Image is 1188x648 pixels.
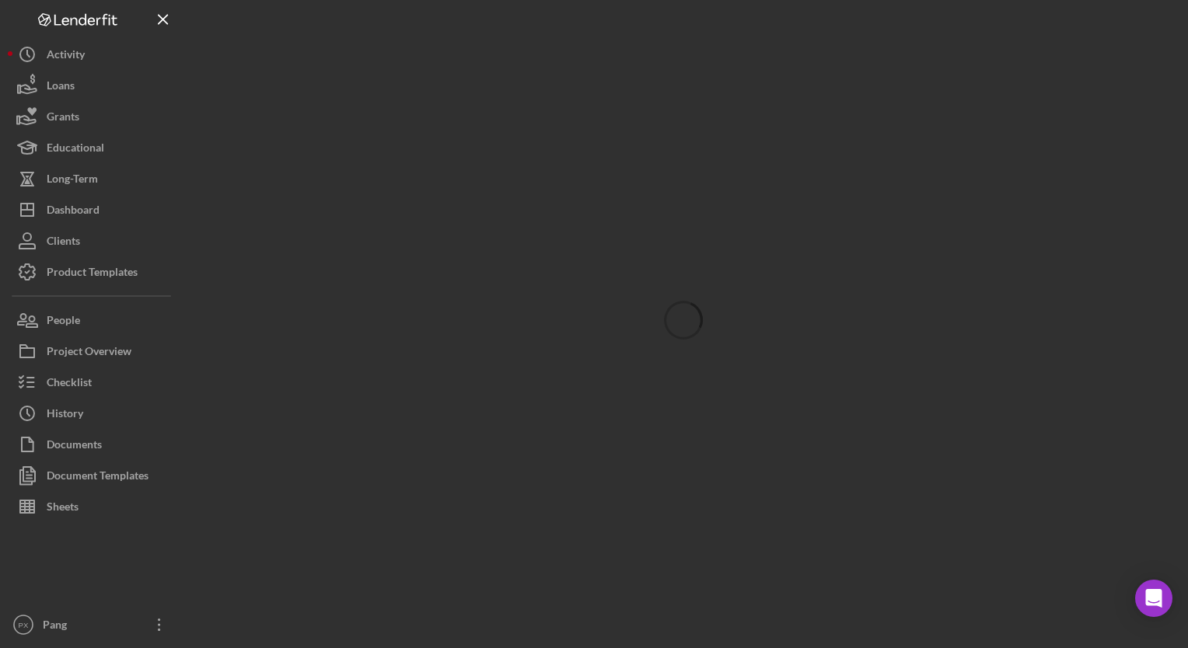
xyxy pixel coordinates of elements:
[1135,580,1172,617] div: Open Intercom Messenger
[47,194,100,229] div: Dashboard
[8,305,179,336] button: People
[47,491,79,526] div: Sheets
[8,39,179,70] button: Activity
[47,256,138,291] div: Product Templates
[47,305,80,340] div: People
[8,70,179,101] button: Loans
[47,429,102,464] div: Documents
[8,225,179,256] button: Clients
[47,398,83,433] div: History
[8,336,179,367] button: Project Overview
[8,194,179,225] button: Dashboard
[47,163,98,198] div: Long-Term
[8,367,179,398] button: Checklist
[8,256,179,287] button: Product Templates
[47,132,104,167] div: Educational
[8,460,179,491] button: Document Templates
[8,429,179,460] button: Documents
[47,70,75,105] div: Loans
[8,609,179,640] button: PXPang [PERSON_NAME]
[8,101,179,132] button: Grants
[8,491,179,522] button: Sheets
[47,367,92,402] div: Checklist
[8,163,179,194] button: Long-Term
[19,621,29,629] text: PX
[8,398,179,429] button: History
[47,460,148,495] div: Document Templates
[47,101,79,136] div: Grants
[8,132,179,163] button: Educational
[47,39,85,74] div: Activity
[47,336,131,371] div: Project Overview
[47,225,80,260] div: Clients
